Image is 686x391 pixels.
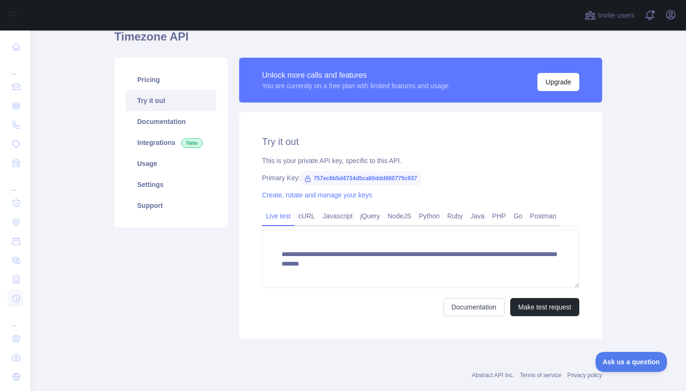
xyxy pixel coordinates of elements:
button: Invite users [583,8,636,23]
a: Python [415,208,444,224]
a: Integrations New [126,132,216,153]
a: Abstract API Inc. [472,372,514,379]
span: 757ec6b5d4734d5ca80ddd680775c937 [300,171,421,185]
a: Try it out [126,90,216,111]
a: Support [126,195,216,216]
h1: Timezone API [114,29,602,52]
a: Usage [126,153,216,174]
span: Invite users [598,10,635,21]
a: Java [467,208,489,224]
div: You are currently on a free plan with limited features and usage [262,81,449,91]
div: ... [8,57,23,76]
button: Make test request [510,298,579,316]
a: Postman [526,208,560,224]
a: Privacy policy [567,372,602,379]
a: Documentation [444,298,504,316]
h2: Try it out [262,135,579,148]
a: Javascript [319,208,356,224]
span: New [181,138,203,148]
div: ... [8,174,23,193]
div: Unlock more calls and features [262,70,449,81]
a: jQuery [356,208,383,224]
a: PHP [488,208,510,224]
a: NodeJS [383,208,415,224]
a: Documentation [126,111,216,132]
div: ... [8,309,23,328]
a: Terms of service [520,372,561,379]
a: cURL [294,208,319,224]
a: Go [510,208,526,224]
iframe: Toggle Customer Support [595,352,667,372]
div: This is your private API key, specific to this API. [262,156,579,165]
a: Live test [262,208,294,224]
button: Upgrade [537,73,579,91]
a: Create, rotate and manage your keys [262,191,372,199]
div: Primary Key: [262,173,579,183]
a: Ruby [444,208,467,224]
a: Pricing [126,69,216,90]
a: Settings [126,174,216,195]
